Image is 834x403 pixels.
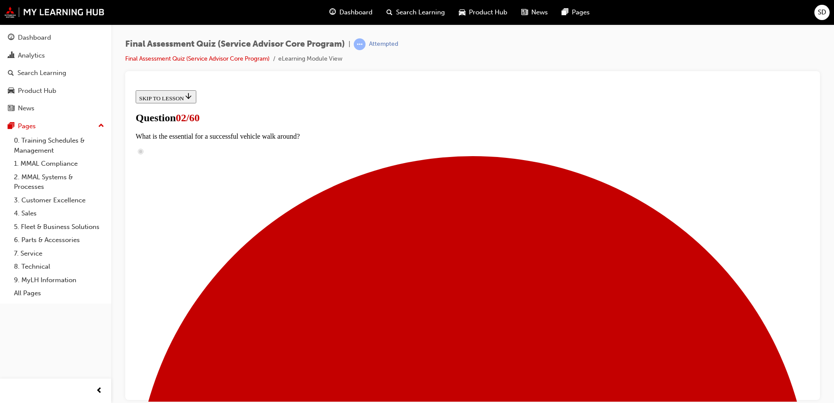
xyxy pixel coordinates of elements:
[329,7,336,18] span: guage-icon
[98,120,104,132] span: up-icon
[278,54,342,64] li: eLearning Module View
[354,38,366,50] span: learningRecordVerb_ATTEMPT-icon
[3,28,108,118] button: DashboardAnalyticsSearch LearningProduct HubNews
[3,30,108,46] a: Dashboard
[459,7,465,18] span: car-icon
[8,87,14,95] span: car-icon
[3,118,108,134] button: Pages
[4,7,105,18] img: mmal
[18,86,56,96] div: Product Hub
[8,34,14,42] span: guage-icon
[10,260,108,273] a: 8. Technical
[818,7,826,17] span: SD
[18,103,34,113] div: News
[521,7,528,18] span: news-icon
[572,7,590,17] span: Pages
[10,207,108,220] a: 4. Sales
[10,287,108,300] a: All Pages
[18,51,45,61] div: Analytics
[7,8,61,15] span: SKIP TO LESSON
[3,83,108,99] a: Product Hub
[469,7,507,17] span: Product Hub
[8,69,14,77] span: search-icon
[125,55,270,62] a: Final Assessment Quiz (Service Advisor Core Program)
[339,7,373,17] span: Dashboard
[349,39,350,49] span: |
[452,3,514,21] a: car-iconProduct Hub
[10,247,108,260] a: 7. Service
[8,105,14,113] span: news-icon
[10,157,108,171] a: 1. MMAL Compliance
[18,121,36,131] div: Pages
[96,386,103,396] span: prev-icon
[10,273,108,287] a: 9. MyLH Information
[369,40,398,48] div: Attempted
[322,3,379,21] a: guage-iconDashboard
[386,7,393,18] span: search-icon
[3,65,108,81] a: Search Learning
[379,3,452,21] a: search-iconSearch Learning
[18,33,51,43] div: Dashboard
[125,39,345,49] span: Final Assessment Quiz (Service Advisor Core Program)
[8,52,14,60] span: chart-icon
[3,3,64,17] button: SKIP TO LESSON
[514,3,555,21] a: news-iconNews
[531,7,548,17] span: News
[3,48,108,64] a: Analytics
[10,171,108,194] a: 2. MMAL Systems & Processes
[396,7,445,17] span: Search Learning
[10,134,108,157] a: 0. Training Schedules & Management
[10,233,108,247] a: 6. Parts & Accessories
[555,3,597,21] a: pages-iconPages
[562,7,568,18] span: pages-icon
[10,194,108,207] a: 3. Customer Excellence
[3,100,108,116] a: News
[10,220,108,234] a: 5. Fleet & Business Solutions
[17,68,66,78] div: Search Learning
[814,5,830,20] button: SD
[8,123,14,130] span: pages-icon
